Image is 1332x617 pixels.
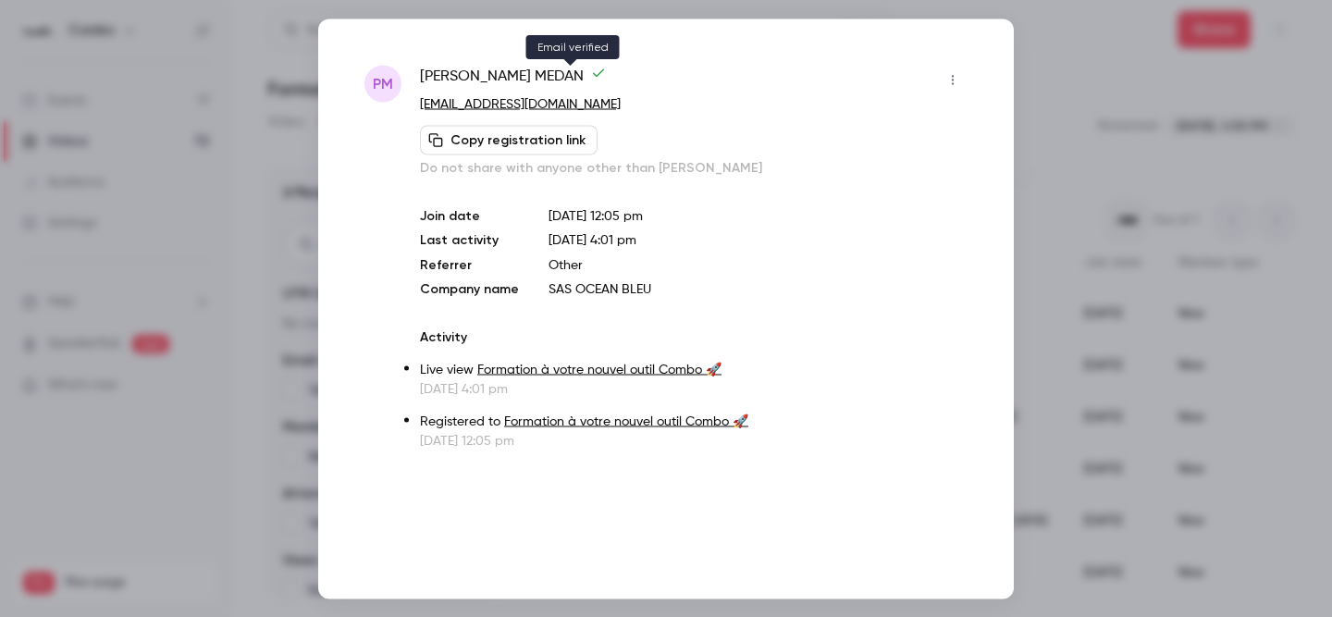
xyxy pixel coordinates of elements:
p: [DATE] 12:05 pm [420,431,968,450]
button: Copy registration link [420,125,598,154]
p: Do not share with anyone other than [PERSON_NAME] [420,158,968,177]
span: [DATE] 4:01 pm [549,233,636,246]
p: SAS OCEAN BLEU [549,279,968,298]
p: Referrer [420,255,519,274]
p: Company name [420,279,519,298]
p: Join date [420,206,519,225]
p: Activity [420,327,968,346]
span: [PERSON_NAME] MEDAN [420,65,606,94]
span: PM [373,72,393,94]
p: Registered to [420,412,968,431]
p: [DATE] 12:05 pm [549,206,968,225]
p: [DATE] 4:01 pm [420,379,968,398]
p: Live view [420,360,968,379]
a: Formation à votre nouvel outil Combo 🚀 [504,414,748,427]
p: Last activity [420,230,519,250]
a: [EMAIL_ADDRESS][DOMAIN_NAME] [420,97,621,110]
a: Formation à votre nouvel outil Combo 🚀 [477,363,721,376]
p: Other [549,255,968,274]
